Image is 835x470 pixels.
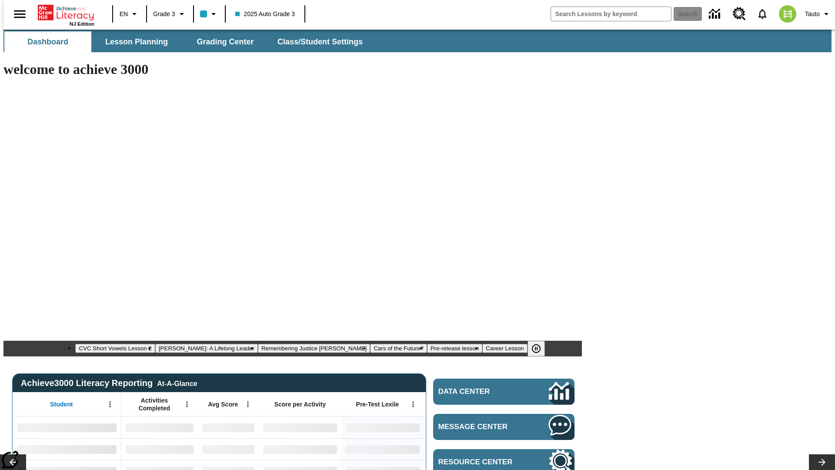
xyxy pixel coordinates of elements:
[4,31,91,52] button: Dashboard
[157,378,197,388] div: At-A-Glance
[208,400,238,408] span: Avg Score
[126,396,183,412] span: Activities Completed
[50,400,73,408] span: Student
[180,398,194,411] button: Open Menu
[728,2,751,26] a: Resource Center, Will open in new tab
[3,61,582,77] h1: welcome to achieve 3000
[433,379,574,405] a: Data Center
[241,398,254,411] button: Open Menu
[21,378,197,388] span: Achieve3000 Literacy Reporting
[751,3,774,25] a: Notifications
[70,21,94,27] span: NJ Edition
[104,398,117,411] button: Open Menu
[105,37,168,47] span: Lesson Planning
[38,4,94,21] a: Home
[150,6,190,22] button: Grade: Grade 3, Select a grade
[155,344,258,353] button: Slide 2 Dianne Feinstein: A Lifelong Leader
[75,344,155,353] button: Slide 1 CVC Short Vowels Lesson 2
[198,416,259,438] div: No Data,
[153,10,175,19] span: Grade 3
[235,10,295,19] span: 2025 Auto Grade 3
[438,387,520,396] span: Data Center
[271,31,370,52] button: Class/Student Settings
[3,31,371,52] div: SubNavbar
[274,400,326,408] span: Score per Activity
[774,3,802,25] button: Select a new avatar
[197,6,222,22] button: Class color is light blue. Change class color
[704,2,728,26] a: Data Center
[7,1,33,27] button: Open side menu
[38,3,94,27] div: Home
[182,31,269,52] button: Grading Center
[528,341,554,356] div: Pause
[427,344,482,353] button: Slide 5 Pre-release lesson
[438,458,523,467] span: Resource Center
[482,344,527,353] button: Slide 6 Career Lesson
[805,10,820,19] span: Tauto
[116,6,144,22] button: Language: EN, Select a language
[433,414,574,440] a: Message Center
[198,438,259,460] div: No Data,
[779,5,796,23] img: avatar image
[356,400,399,408] span: Pre-Test Lexile
[258,344,370,353] button: Slide 3 Remembering Justice O'Connor
[120,10,128,19] span: EN
[551,7,671,21] input: search field
[93,31,180,52] button: Lesson Planning
[121,416,198,438] div: No Data,
[3,30,832,52] div: SubNavbar
[370,344,427,353] button: Slide 4 Cars of the Future?
[197,37,254,47] span: Grading Center
[809,454,835,470] button: Lesson carousel, Next
[528,341,545,356] button: Pause
[407,398,420,411] button: Open Menu
[277,37,363,47] span: Class/Student Settings
[438,423,523,431] span: Message Center
[121,438,198,460] div: No Data,
[802,6,835,22] button: Profile/Settings
[27,37,68,47] span: Dashboard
